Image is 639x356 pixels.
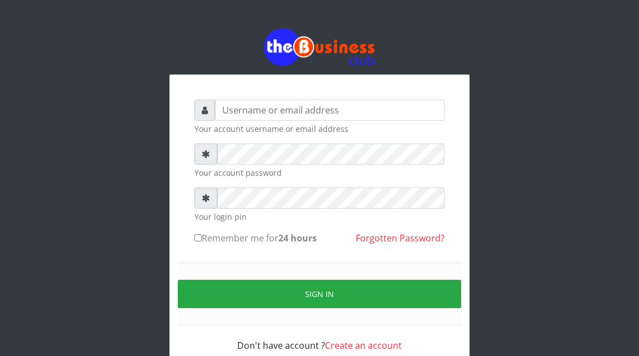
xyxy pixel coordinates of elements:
[278,232,317,244] b: 24 hours
[194,123,445,135] small: Your account username or email address
[194,167,445,179] small: Your account password
[194,211,445,222] small: Your login pin
[194,325,445,352] div: Don't have account ?
[194,234,202,241] input: Remember me for24 hours
[325,339,402,352] a: Create an account
[215,100,445,121] input: Username or email address
[194,231,317,245] label: Remember me for
[356,232,445,244] a: Forgotten Password?
[178,280,461,308] button: Sign in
